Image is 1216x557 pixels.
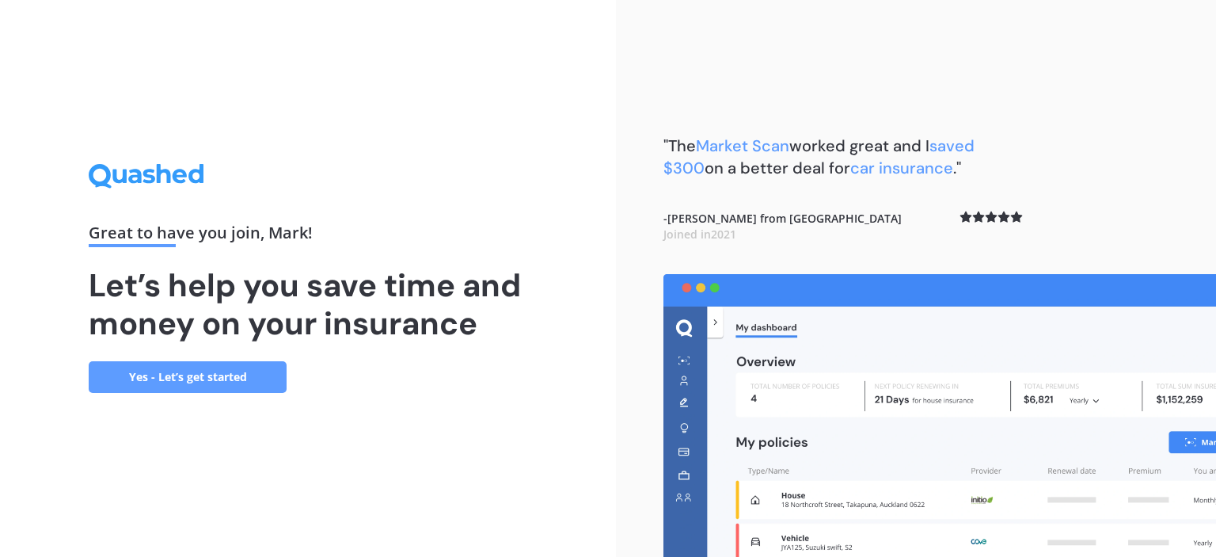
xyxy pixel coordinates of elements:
[663,211,902,242] b: - [PERSON_NAME] from [GEOGRAPHIC_DATA]
[89,266,527,342] h1: Let’s help you save time and money on your insurance
[663,274,1216,557] img: dashboard.webp
[663,227,736,242] span: Joined in 2021
[696,135,789,156] span: Market Scan
[89,361,287,393] a: Yes - Let’s get started
[663,135,975,178] span: saved $300
[850,158,953,178] span: car insurance
[89,225,527,247] div: Great to have you join , Mark !
[663,135,975,178] b: "The worked great and I on a better deal for ."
